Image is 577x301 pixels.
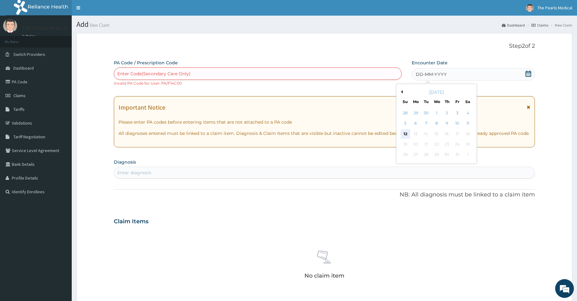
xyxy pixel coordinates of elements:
div: Not available Sunday, October 19th, 2025 [400,140,410,149]
div: Mo [413,99,418,104]
div: Choose Tuesday, September 30th, 2025 [421,108,431,118]
div: Not available Saturday, October 18th, 2025 [463,129,472,139]
div: Not available Saturday, November 1st, 2025 [463,150,472,160]
div: Not available Wednesday, October 29th, 2025 [432,150,441,160]
div: Not available Wednesday, October 22nd, 2025 [432,140,441,149]
div: Not available Tuesday, October 28th, 2025 [421,150,431,160]
div: Choose Saturday, October 4th, 2025 [463,108,472,118]
div: Th [444,99,449,104]
span: Switch Providers [13,52,45,57]
div: Not available Thursday, October 30th, 2025 [442,150,451,160]
div: Not available Monday, October 13th, 2025 [411,129,420,139]
div: We [434,99,439,104]
div: Choose Wednesday, October 1st, 2025 [432,108,441,118]
div: Not available Saturday, October 25th, 2025 [463,140,472,149]
div: Choose Tuesday, October 7th, 2025 [421,119,431,128]
div: Choose Sunday, September 28th, 2025 [400,108,410,118]
span: The Pearls Medical [537,5,572,11]
textarea: Type your message and hit 'Enter' [3,170,119,192]
div: Not available Thursday, October 16th, 2025 [442,129,451,139]
a: Claims [531,22,548,28]
p: NB: All diagnosis must be linked to a claim item [114,191,535,199]
img: d_794563401_company_1708531726252_794563401 [12,31,25,47]
div: Tu [423,99,429,104]
div: month 2025-10 [400,108,473,160]
p: All diagnoses entered must be linked to a claim item. Diagnosis & Claim Items that are visible bu... [119,130,530,136]
small: New Claim [89,23,109,27]
p: Step 2 of 2 [114,43,535,50]
div: [DATE] [399,89,474,95]
h3: Claim Items [114,218,148,225]
div: Not available Monday, October 20th, 2025 [411,140,420,149]
div: Not available Tuesday, October 21st, 2025 [421,140,431,149]
div: Chat with us now [32,35,105,43]
p: Please enter PA codes before entering items that are not attached to a PA code [119,119,530,125]
div: Not available Thursday, October 23rd, 2025 [442,140,451,149]
div: Not available Friday, October 31st, 2025 [453,150,462,160]
label: Diagnosis [114,159,136,165]
div: Choose Sunday, October 12th, 2025 [400,129,410,139]
span: DD-MM-YYYY [416,71,447,77]
h1: Add [76,20,572,28]
span: Claims [13,93,26,98]
button: Previous Month [400,90,403,93]
img: User Image [3,19,17,33]
div: Choose Monday, October 6th, 2025 [411,119,420,128]
div: Choose Friday, October 3rd, 2025 [453,108,462,118]
div: Choose Saturday, October 11th, 2025 [463,119,472,128]
a: Dashboard [502,22,525,28]
h1: Important Notice [119,104,165,111]
p: No claim item [304,273,344,279]
label: Encounter Date [412,60,448,66]
span: We're online! [36,79,86,142]
div: Choose Thursday, October 9th, 2025 [442,119,451,128]
div: Choose Sunday, October 5th, 2025 [400,119,410,128]
div: Not available Wednesday, October 15th, 2025 [432,129,441,139]
div: Minimize live chat window [102,3,117,18]
div: Su [402,99,408,104]
div: Choose Thursday, October 2nd, 2025 [442,108,451,118]
div: Choose Wednesday, October 8th, 2025 [432,119,441,128]
div: Not available Friday, October 17th, 2025 [453,129,462,139]
a: Online [22,34,37,38]
div: Choose Monday, September 29th, 2025 [411,108,420,118]
div: Fr [455,99,460,104]
div: Enter Code(Secondary Care Only) [117,71,191,77]
li: New Claim [549,22,572,28]
p: The Pearls Medical [22,25,67,31]
img: User Image [526,4,534,12]
div: Not available Sunday, October 26th, 2025 [400,150,410,160]
span: Tariffs [13,106,25,112]
div: Enter diagnosis [117,170,151,176]
label: PA Code / Prescription Code [114,60,178,66]
div: Not available Tuesday, October 14th, 2025 [421,129,431,139]
div: Choose Friday, October 10th, 2025 [453,119,462,128]
span: Dashboard [13,65,34,71]
div: Not available Monday, October 27th, 2025 [411,150,420,160]
div: Not available Friday, October 24th, 2025 [453,140,462,149]
small: Invalid PA Code for User: PA/F14C00 [114,81,182,86]
span: Tariff Negotiation [13,134,45,140]
div: Sa [465,99,470,104]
